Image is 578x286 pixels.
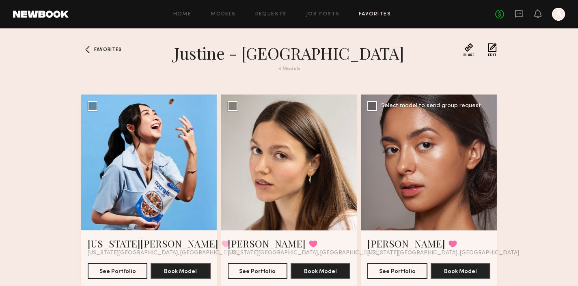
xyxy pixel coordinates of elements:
[367,263,427,279] button: See Portfolio
[88,263,147,279] button: See Portfolio
[381,103,481,109] div: Select model to send group request
[359,12,391,17] a: Favorites
[88,237,218,250] a: [US_STATE][PERSON_NAME]
[291,263,350,279] button: Book Model
[143,67,435,72] div: 4 Models
[463,43,475,57] button: Share
[81,43,94,56] a: Favorites
[306,12,340,17] a: Job Posts
[151,263,210,279] button: Book Model
[488,54,497,57] span: Edit
[94,47,121,52] span: Favorites
[228,237,306,250] a: [PERSON_NAME]
[463,54,475,57] span: Share
[228,250,380,256] span: [US_STATE][GEOGRAPHIC_DATA], [GEOGRAPHIC_DATA]
[143,43,435,63] h1: Justine - [GEOGRAPHIC_DATA]
[151,267,210,274] a: Book Model
[255,12,287,17] a: Requests
[488,43,497,57] button: Edit
[291,267,350,274] a: Book Model
[367,250,519,256] span: [US_STATE][GEOGRAPHIC_DATA], [GEOGRAPHIC_DATA]
[431,267,490,274] a: Book Model
[552,8,565,21] a: A
[211,12,235,17] a: Models
[228,263,287,279] button: See Portfolio
[173,12,192,17] a: Home
[431,263,490,279] button: Book Model
[367,237,445,250] a: [PERSON_NAME]
[88,250,239,256] span: [US_STATE][GEOGRAPHIC_DATA], [GEOGRAPHIC_DATA]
